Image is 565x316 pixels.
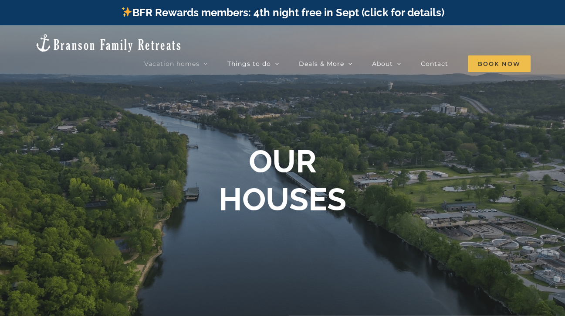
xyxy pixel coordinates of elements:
a: Things to do [227,55,279,72]
a: Contact [421,55,448,72]
span: Contact [421,61,448,67]
span: About [372,61,393,67]
a: Book Now [468,55,531,72]
span: Things to do [227,61,271,67]
a: About [372,55,401,72]
nav: Main Menu [144,55,531,72]
img: Branson Family Retreats Logo [34,33,182,53]
a: Vacation homes [144,55,208,72]
a: Deals & More [299,55,352,72]
span: Deals & More [299,61,344,67]
a: BFR Rewards members: 4th night free in Sept (click for details) [121,6,444,19]
b: OUR HOUSES [219,143,346,217]
span: Vacation homes [144,61,200,67]
img: ✨ [122,7,132,17]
